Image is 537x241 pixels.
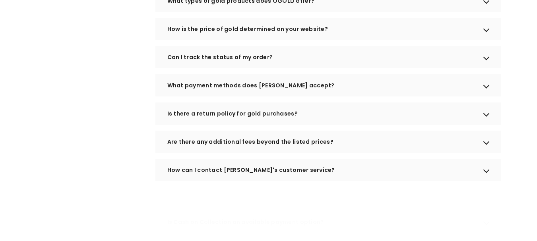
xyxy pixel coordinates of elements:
[155,211,501,233] div: Is Cash on Collection an available payment option?
[155,18,501,40] div: How is the price of gold determined on your website?
[155,131,501,153] div: Are there any additional fees beyond the listed prices?
[155,46,501,68] div: Can I track the status of my order?
[155,159,501,181] div: How can I contact [PERSON_NAME]'s customer service?
[155,102,501,125] div: Is there a return policy for gold purchases?
[155,74,501,96] div: What payment methods does [PERSON_NAME] accept?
